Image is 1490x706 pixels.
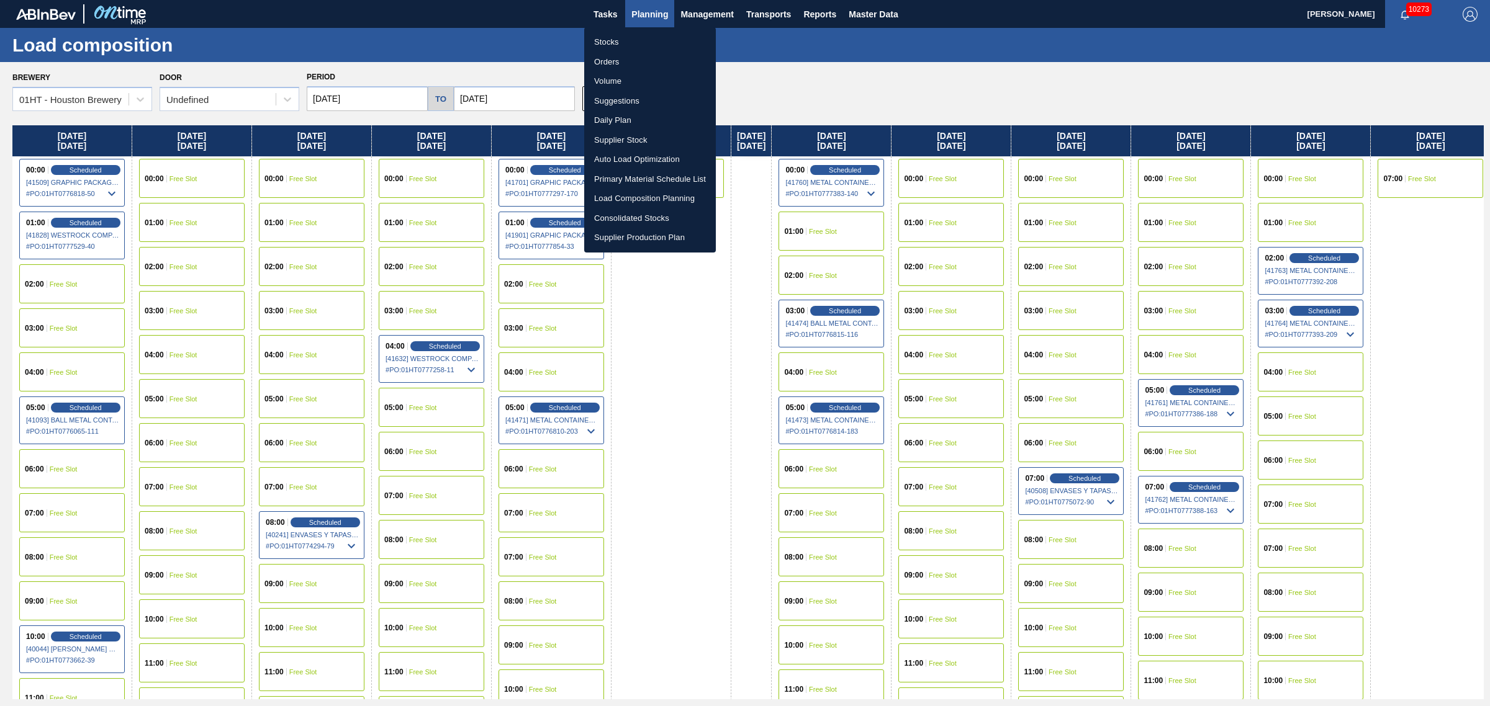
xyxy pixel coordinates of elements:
a: Stocks [584,32,716,52]
a: Consolidated Stocks [584,208,716,228]
a: Primary Material Schedule List [584,169,716,189]
a: Volume [584,71,716,91]
a: Orders [584,52,716,72]
a: Auto Load Optimization [584,150,716,169]
a: Load Composition Planning [584,189,716,208]
a: Daily Plan [584,110,716,130]
a: Suggestions [584,91,716,111]
a: Supplier Stock [584,130,716,150]
a: Supplier Production Plan [584,228,716,248]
